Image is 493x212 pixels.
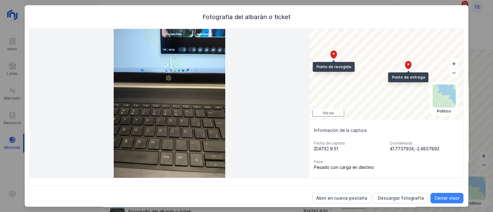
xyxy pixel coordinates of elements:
img: https://storage.googleapis.com/prod---trucker-nemus.appspot.com/images/580/580-6.jpg?X-Goog-Algor... [30,29,309,178]
div: Fecha de captura [314,141,382,146]
div: Fotografía del albarán o ticket [30,13,463,21]
div: Abrir en nueva pestaña [316,195,367,201]
div: Cerrar visor [434,195,459,201]
div: Político [433,109,456,114]
div: Fase [314,159,382,164]
div: Coordenada [390,141,458,146]
button: Cerrar visor [430,193,463,203]
div: 41.7737934,-2.4857892 [390,146,458,152]
div: Información de la captura [314,127,458,133]
div: [DATE] 9:51 [314,146,382,152]
div: Descargar fotografía [378,195,424,201]
button: Descargar fotografía [374,193,428,203]
div: Pesado con carga en destino [314,164,382,170]
button: Abrir en nueva pestaña [312,193,371,203]
img: political.webp [433,84,456,108]
button: + [449,59,458,68]
button: – [449,68,458,77]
